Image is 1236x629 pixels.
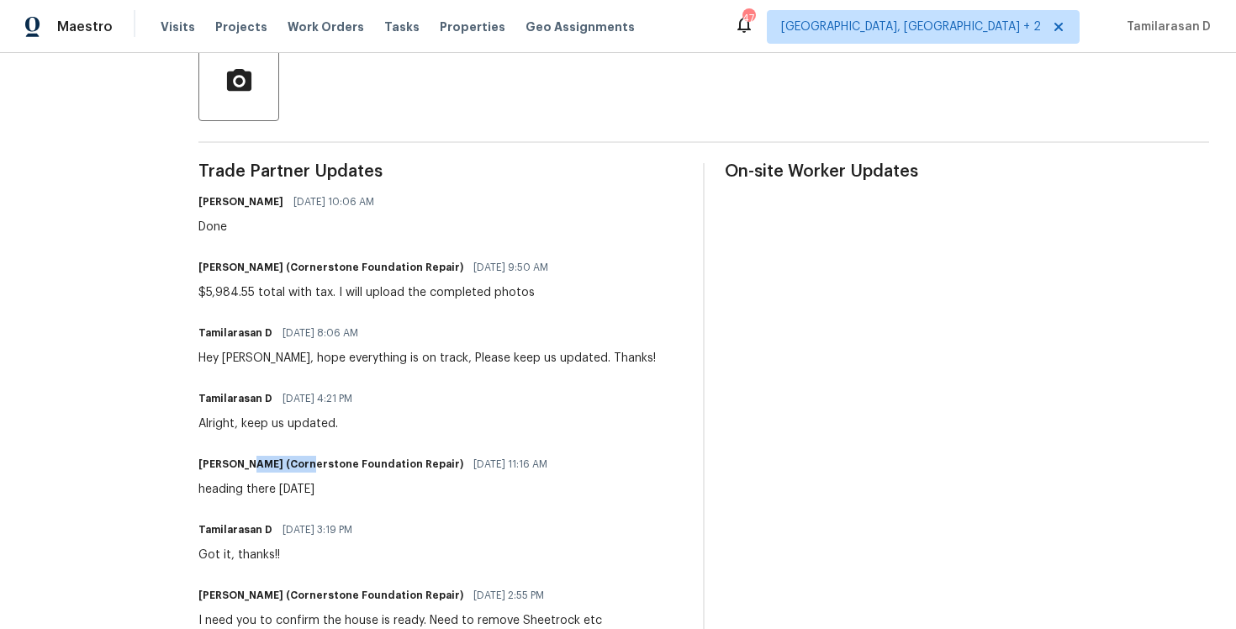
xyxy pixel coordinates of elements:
span: Trade Partner Updates [198,163,683,180]
h6: Tamilarasan D [198,521,272,538]
h6: [PERSON_NAME] [198,193,283,210]
div: I need you to confirm the house is ready. Need to remove Sheetrock etc [198,612,602,629]
div: Got it, thanks!! [198,547,362,563]
div: Hey [PERSON_NAME], hope everything is on track, Please keep us updated. Thanks! [198,350,656,367]
span: [DATE] 2:55 PM [473,587,544,604]
span: On-site Worker Updates [725,163,1209,180]
span: Visits [161,18,195,35]
span: [DATE] 3:19 PM [283,521,352,538]
h6: Tamilarasan D [198,390,272,407]
h6: Tamilarasan D [198,325,272,341]
span: [DATE] 10:06 AM [293,193,374,210]
span: Projects [215,18,267,35]
div: 47 [742,10,754,27]
span: Work Orders [288,18,364,35]
div: heading there [DATE] [198,481,557,498]
h6: [PERSON_NAME] (Cornerstone Foundation Repair) [198,259,463,276]
span: [DATE] 11:16 AM [473,456,547,473]
div: Alright, keep us updated. [198,415,362,432]
span: Maestro [57,18,113,35]
span: Properties [440,18,505,35]
span: [GEOGRAPHIC_DATA], [GEOGRAPHIC_DATA] + 2 [781,18,1041,35]
span: Tasks [384,21,420,33]
div: $5,984.55 total with tax. I will upload the completed photos [198,284,558,301]
h6: [PERSON_NAME] (Cornerstone Foundation Repair) [198,587,463,604]
span: Geo Assignments [526,18,635,35]
h6: [PERSON_NAME] (Cornerstone Foundation Repair) [198,456,463,473]
div: Done [198,219,384,235]
span: [DATE] 8:06 AM [283,325,358,341]
span: [DATE] 9:50 AM [473,259,548,276]
span: [DATE] 4:21 PM [283,390,352,407]
span: Tamilarasan D [1120,18,1211,35]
